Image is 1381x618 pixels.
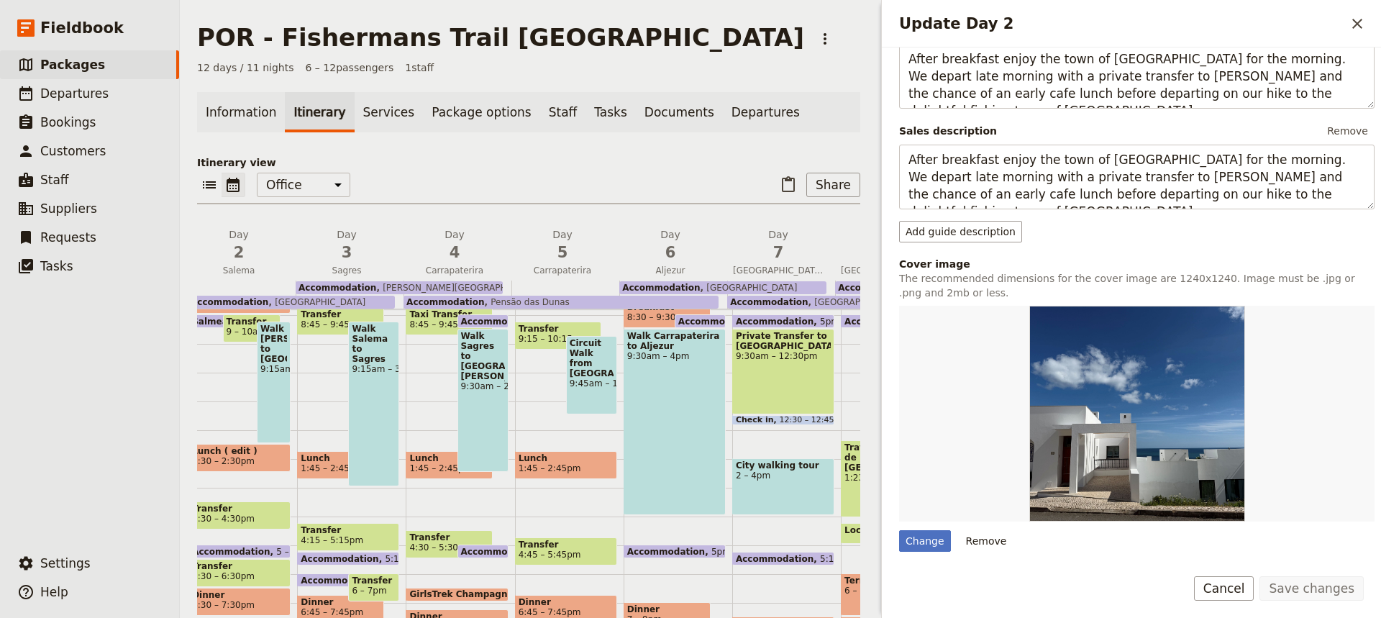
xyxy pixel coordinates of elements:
span: Salmea [192,317,234,326]
h2: Day [301,227,392,263]
span: Transfer [409,532,489,542]
span: Departures [40,86,109,101]
span: 1:30 – 2:30pm [192,456,255,466]
span: 6:45 – 7:45pm [301,607,363,617]
div: Terrace Drinks6 – 7:30pm [841,573,943,616]
div: GirlsTrek Champagne Celebration [406,588,508,601]
span: Walk Carrapaterira to Aljezur [627,331,722,351]
div: Lunch1:45 – 2:45pm [515,451,617,479]
span: 4 [409,242,500,263]
span: Accommodation [298,283,376,293]
span: Check in [736,416,780,424]
a: Information [197,92,285,132]
span: 5:15pm – 9am [385,554,447,563]
button: Day7[GEOGRAPHIC_DATA] [727,227,835,281]
span: [GEOGRAPHIC_DATA] [701,283,798,293]
div: Circuit Walk from [GEOGRAPHIC_DATA]9:45am – 12:30pm [566,336,617,414]
span: Lunch [409,453,489,463]
span: Accommodation [461,547,545,556]
span: Lunch [301,453,380,463]
div: Accommodation5pm – 9am [624,545,726,558]
span: Packages [40,58,105,72]
span: 9:45am – 12:30pm [570,378,614,388]
span: Accommodation [406,297,484,307]
a: Staff [540,92,586,132]
div: Lunch1:45 – 2:45pm [406,451,493,479]
span: Accommodation [736,554,820,563]
span: 9:30am – 4pm [627,351,722,361]
div: Accommodation [457,314,509,328]
div: Walk Salema to Sagres9:15am – 3pm [348,322,399,486]
span: Transfer [519,324,598,334]
span: Accommodation [627,547,711,556]
button: Save changes [1259,576,1364,601]
span: 1:45 – 2:45pm [301,463,363,473]
button: Remove [960,530,1013,552]
span: Accommodation [730,297,808,307]
span: 1:45 – 2:45pm [519,463,581,473]
div: Dinner6:30 – 7:30pm [188,588,291,616]
span: 12 days / 11 nights [197,60,294,75]
span: 2 [193,242,284,263]
div: Local Transfer to [GEOGRAPHIC_DATA] [841,523,928,544]
span: Walk Sagres to [GEOGRAPHIC_DATA][PERSON_NAME] [461,331,505,381]
a: Services [355,92,424,132]
span: Transfer [192,561,287,571]
span: [GEOGRAPHIC_DATA] [268,297,365,307]
span: Transfer [301,525,396,535]
span: 4:45 – 5:45pm [519,550,581,560]
div: Accommodation[GEOGRAPHIC_DATA] [727,296,934,309]
div: Taxi Transfer8:45 – 9:45am [406,307,493,335]
span: Carrapaterira [511,265,614,276]
a: Departures [723,92,808,132]
span: Accommodation [301,554,385,563]
span: Accommodation [678,317,762,326]
span: Lunch ( edit ) [192,446,287,456]
span: Help [40,585,68,599]
span: Accommodation [461,317,545,326]
div: Accommodation [297,573,384,587]
span: 1 staff [405,60,434,75]
div: Travel to Montforte de [GEOGRAPHIC_DATA]1:23 – 4:05pm [841,440,943,517]
span: Accommodation [736,317,820,326]
div: AccommodationPensão das Dunas [404,296,719,309]
p: Itinerary view [197,155,860,170]
button: Remove [1321,120,1375,142]
span: 5 [517,242,608,263]
span: [PERSON_NAME][GEOGRAPHIC_DATA] [376,283,545,293]
div: Private Transfer to [GEOGRAPHIC_DATA]9:30am – 12:30pm [732,329,834,414]
a: Package options [423,92,539,132]
span: Carrapaterira [404,265,506,276]
textarea: After breakfast enjoy the town of [GEOGRAPHIC_DATA] for the morning. We depart late morning with ... [899,44,1375,109]
span: Dinner [301,597,380,607]
div: Walk Sagres to [GEOGRAPHIC_DATA][PERSON_NAME]9:30am – 2:30pm [457,329,509,472]
span: Lunch [519,453,614,463]
span: Settings [40,556,91,571]
span: Transfer [227,317,278,327]
label: Sales description [899,124,997,138]
h2: Update Day 2 [899,13,1345,35]
button: Cancel [1194,576,1254,601]
div: Check in12:30 – 12:45pm [732,415,834,425]
div: Accommodation [835,281,1258,294]
span: Dinner [627,604,707,614]
div: Transfer4:15 – 5:15pm [297,523,399,551]
div: Breakfast8:30 – 9:30am [624,300,711,328]
button: Day5Carrapaterira [511,227,619,281]
span: Requests [40,230,96,245]
span: Sagres [296,265,398,276]
span: Accommodation [191,297,268,307]
div: Accommodation5 – 6pm [188,545,291,558]
div: Accommodation5pm – 9am [732,314,834,328]
img: https://d33jgr8dhgav85.cloudfront.net/65720455998748ca6b7d31aa/689d6b92a0420423ef210622?Expires=1... [1029,306,1245,522]
div: Transfer4:45 – 5:45pm [515,537,617,565]
div: Transfer9 – 10am [223,314,281,342]
span: 8:45 – 9:45am [409,319,472,330]
h2: Day [517,227,608,263]
span: 6 – 7:30pm [844,586,939,596]
span: Fieldbook [40,17,124,39]
a: Itinerary [285,92,354,132]
span: Transfer [192,504,287,514]
span: 4:30 – 5:30pm [409,542,472,553]
div: Accommodation5:15pm – 9am [732,552,834,565]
